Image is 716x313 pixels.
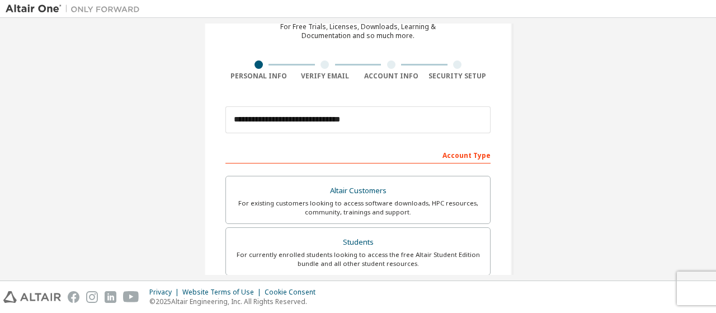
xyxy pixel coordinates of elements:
[265,288,322,297] div: Cookie Consent
[425,72,491,81] div: Security Setup
[105,291,116,303] img: linkedin.svg
[149,297,322,306] p: © 2025 Altair Engineering, Inc. All Rights Reserved.
[292,72,359,81] div: Verify Email
[233,235,483,250] div: Students
[68,291,79,303] img: facebook.svg
[233,183,483,199] div: Altair Customers
[233,199,483,217] div: For existing customers looking to access software downloads, HPC resources, community, trainings ...
[149,288,182,297] div: Privacy
[225,72,292,81] div: Personal Info
[280,22,436,40] div: For Free Trials, Licenses, Downloads, Learning & Documentation and so much more.
[225,146,491,163] div: Account Type
[6,3,145,15] img: Altair One
[182,288,265,297] div: Website Terms of Use
[86,291,98,303] img: instagram.svg
[123,291,139,303] img: youtube.svg
[233,250,483,268] div: For currently enrolled students looking to access the free Altair Student Edition bundle and all ...
[358,72,425,81] div: Account Info
[3,291,61,303] img: altair_logo.svg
